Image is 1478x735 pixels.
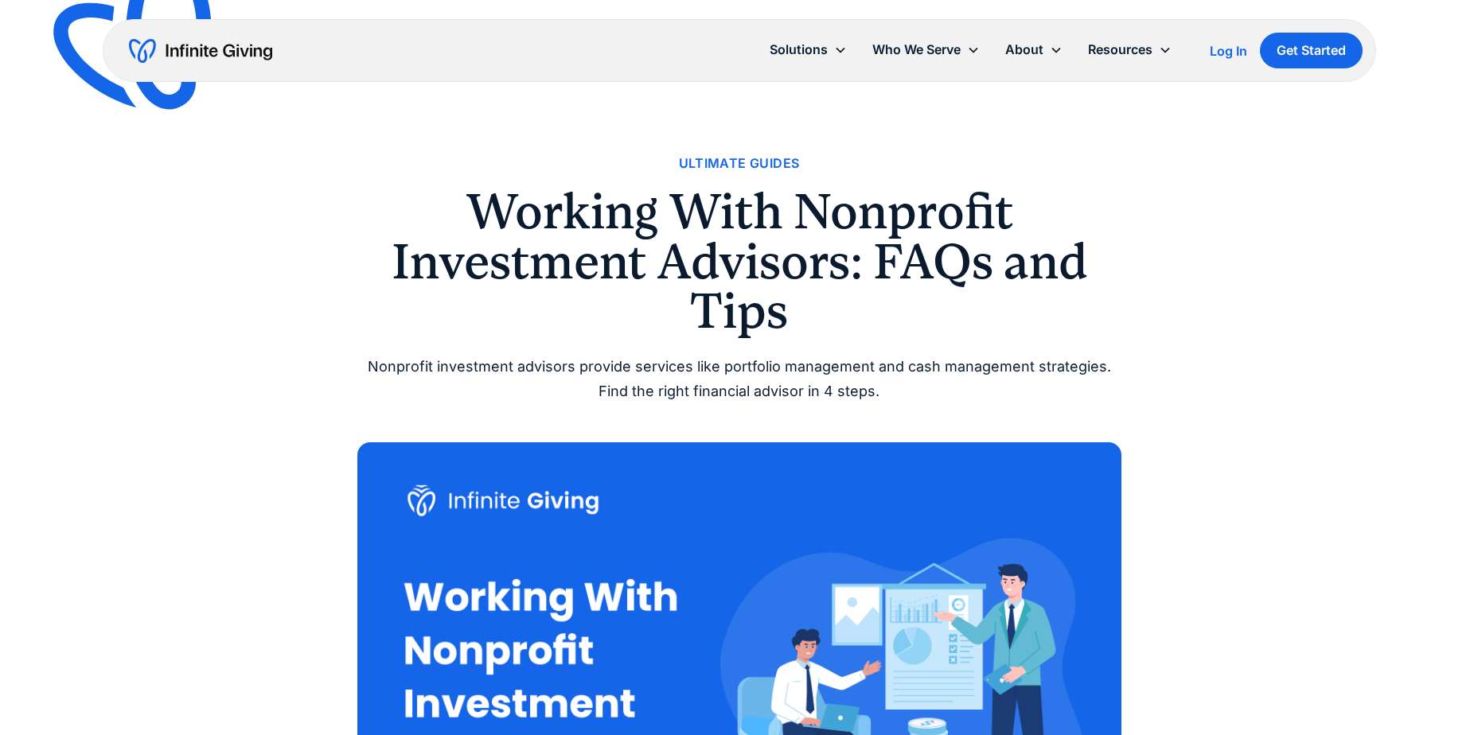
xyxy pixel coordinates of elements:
[992,33,1075,67] div: About
[679,153,800,174] a: Ultimate Guides
[1260,33,1363,68] a: Get Started
[1210,45,1247,57] div: Log In
[1075,33,1184,67] div: Resources
[357,355,1121,403] div: Nonprofit investment advisors provide services like portfolio management and cash management stra...
[757,33,860,67] div: Solutions
[860,33,992,67] div: Who We Serve
[1005,39,1043,60] div: About
[357,187,1121,336] h1: Working With Nonprofit Investment Advisors: FAQs and Tips
[129,38,272,64] a: home
[1088,39,1152,60] div: Resources
[770,39,828,60] div: Solutions
[872,39,961,60] div: Who We Serve
[1210,41,1247,60] a: Log In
